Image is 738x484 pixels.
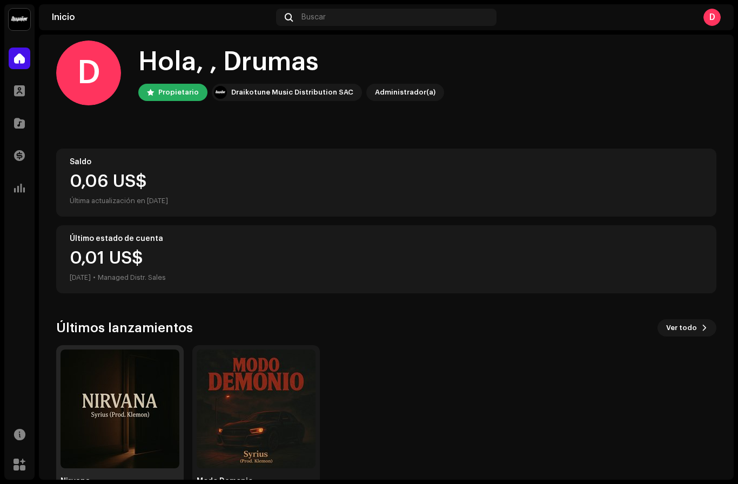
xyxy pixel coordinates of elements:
div: D [703,9,721,26]
img: f7b089de-72ef-4521-9e5b-dd827f73c0bc [61,349,179,468]
div: Saldo [70,158,703,166]
span: Buscar [301,13,326,22]
img: 10370c6a-d0e2-4592-b8a2-38f444b0ca44 [214,86,227,99]
h3: Últimos lanzamientos [56,319,193,337]
div: Inicio [52,13,272,22]
div: Managed Distr. Sales [98,271,166,284]
div: Última actualización en [DATE] [70,194,703,207]
div: Último estado de cuenta [70,234,703,243]
div: [DATE] [70,271,91,284]
img: 98e1c3e8-6233-4a50-b2fa-49ca5f3b9006 [197,349,316,468]
div: Administrador(a) [375,86,435,99]
div: Hola, , Drumas [138,45,444,79]
div: Draikotune Music Distribution SAC [231,86,353,99]
re-o-card-value: Saldo [56,149,716,217]
re-o-card-value: Último estado de cuenta [56,225,716,293]
span: Ver todo [666,317,697,339]
div: Propietario [158,86,199,99]
button: Ver todo [658,319,716,337]
img: 10370c6a-d0e2-4592-b8a2-38f444b0ca44 [9,9,30,30]
div: D [56,41,121,105]
div: • [93,271,96,284]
